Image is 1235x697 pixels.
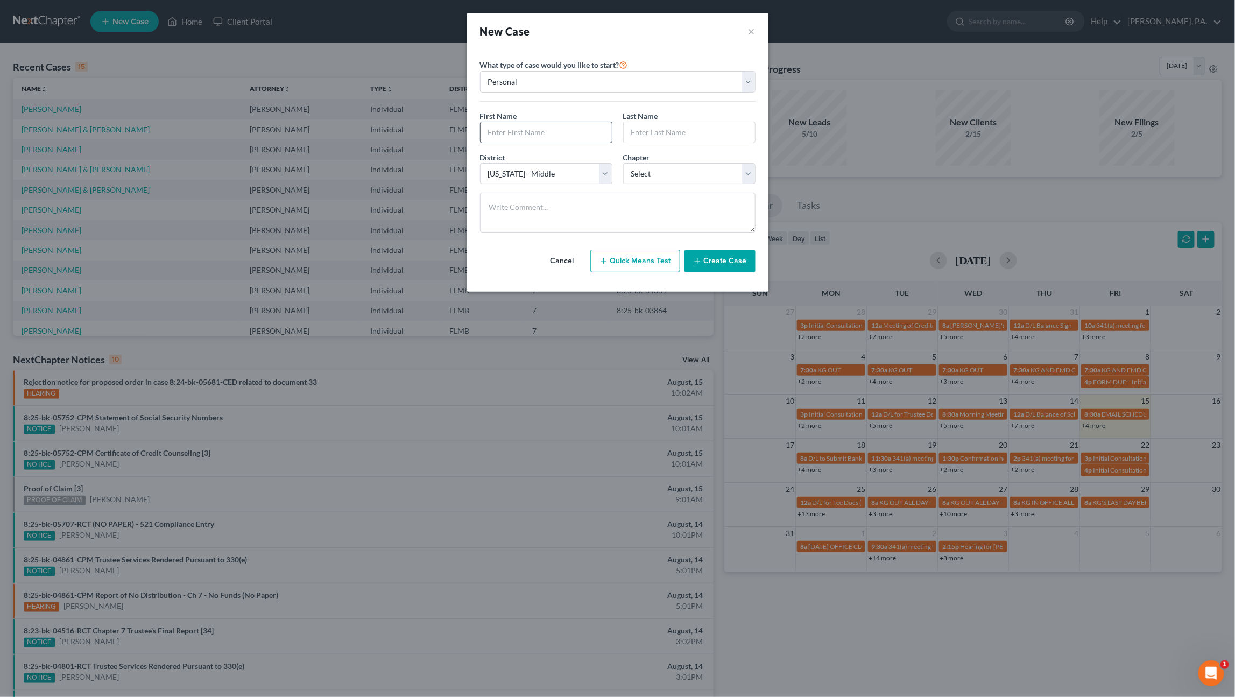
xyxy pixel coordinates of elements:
button: Quick Means Test [590,250,680,272]
strong: New Case [480,25,530,38]
span: District [480,153,505,162]
span: Chapter [623,153,650,162]
span: Last Name [623,111,658,121]
span: 1 [1220,660,1229,669]
label: What type of case would you like to start? [480,58,628,71]
input: Enter First Name [481,122,612,143]
input: Enter Last Name [624,122,755,143]
button: Cancel [539,250,586,272]
iframe: Intercom live chat [1198,660,1224,686]
button: Create Case [684,250,756,272]
span: First Name [480,111,517,121]
button: × [748,24,756,39]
